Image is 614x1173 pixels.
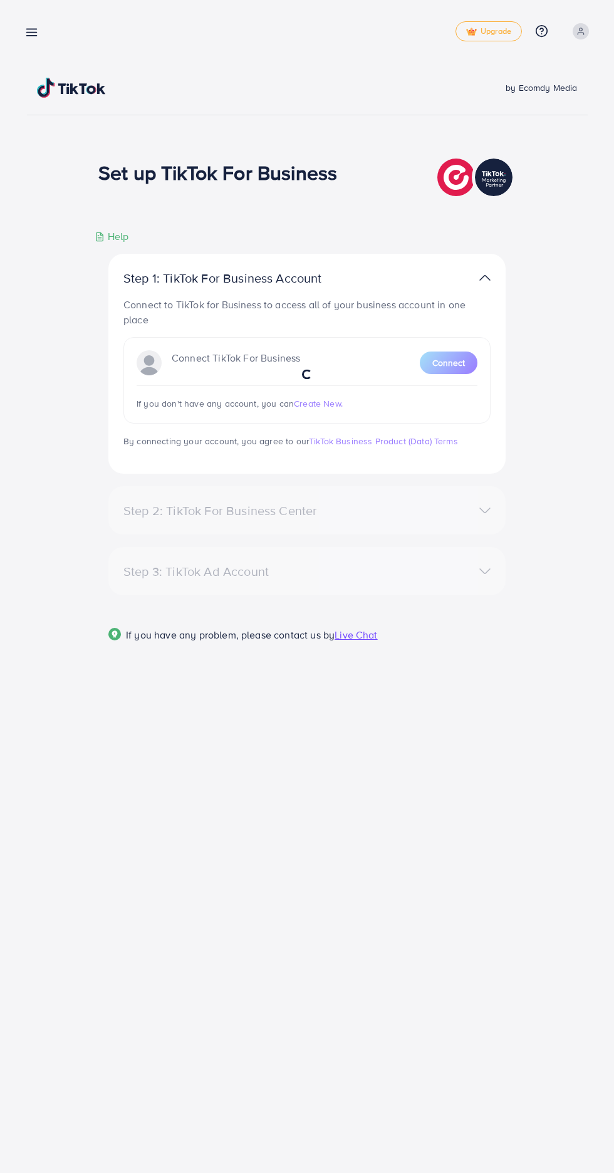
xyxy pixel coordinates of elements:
[108,628,121,640] img: Popup guide
[466,28,477,36] img: tick
[98,160,337,184] h1: Set up TikTok For Business
[95,229,129,244] div: Help
[466,27,511,36] span: Upgrade
[506,81,577,94] span: by Ecomdy Media
[126,628,335,642] span: If you have any problem, please contact us by
[335,628,377,642] span: Live Chat
[37,78,106,98] img: TikTok
[455,21,522,41] a: tickUpgrade
[479,269,491,287] img: TikTok partner
[437,155,516,199] img: TikTok partner
[123,271,362,286] p: Step 1: TikTok For Business Account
